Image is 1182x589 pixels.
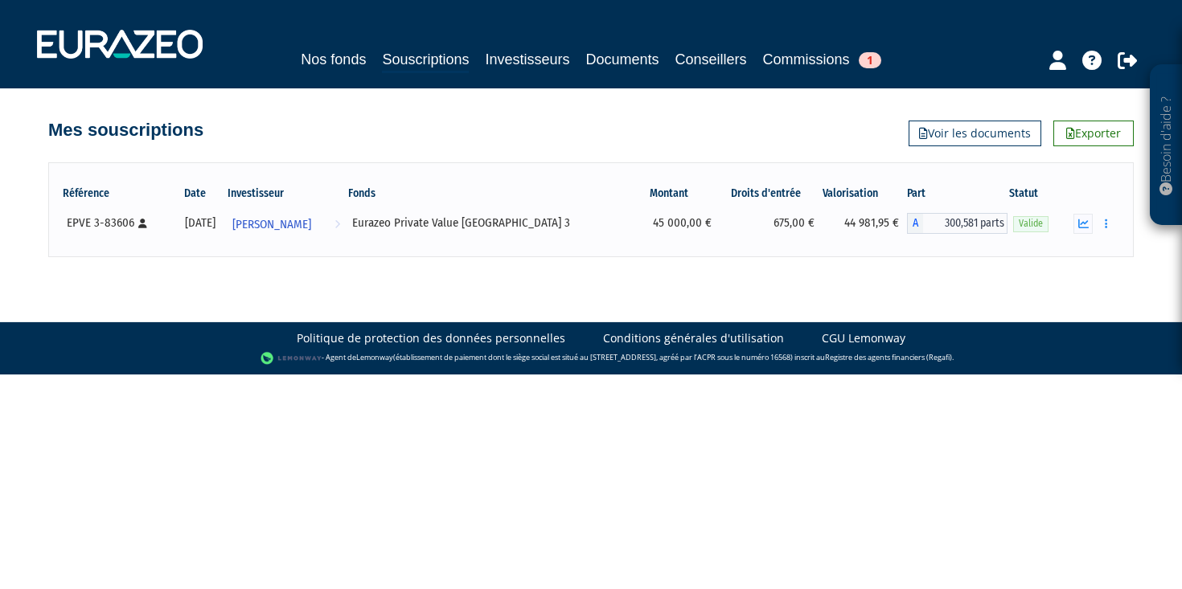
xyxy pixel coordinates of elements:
i: Voir l'investisseur [334,210,340,239]
div: A - Eurazeo Private Value Europe 3 [907,213,1008,234]
img: 1732889491-logotype_eurazeo_blanc_rvb.png [37,30,203,59]
a: Voir les documents [909,121,1041,146]
a: Souscriptions [382,48,469,73]
th: Fonds [347,180,630,207]
th: Montant [630,180,719,207]
span: 1 [859,52,881,68]
th: Part [907,180,1008,207]
th: Référence [61,180,174,207]
a: Conditions générales d'utilisation [603,330,784,346]
td: 45 000,00 € [630,207,719,239]
p: Besoin d'aide ? [1157,73,1176,218]
span: 300,581 parts [923,213,1008,234]
a: [PERSON_NAME] [226,207,347,239]
th: Statut [1008,180,1065,207]
a: Lemonway [356,353,393,363]
div: - Agent de (établissement de paiement dont le siège social est situé au [STREET_ADDRESS], agréé p... [16,350,1166,366]
a: Registre des agents financiers (Regafi) [825,353,952,363]
a: Investisseurs [485,48,569,71]
span: [PERSON_NAME] [232,210,311,239]
th: Droits d'entrée [720,180,823,207]
div: [DATE] [180,215,220,231]
span: A [907,213,923,234]
a: Politique de protection des données personnelles [297,330,565,346]
a: CGU Lemonway [822,330,905,346]
a: Nos fonds [301,48,366,71]
div: EPVE 3-83606 [67,215,169,231]
div: Eurazeo Private Value [GEOGRAPHIC_DATA] 3 [352,215,624,231]
span: Valide [1013,216,1049,231]
th: Investisseur [226,180,347,207]
img: logo-lemonway.png [261,350,322,366]
i: [Français] Personne physique [138,219,147,228]
a: Commissions1 [763,48,881,71]
h4: Mes souscriptions [48,121,203,140]
a: Conseillers [675,48,747,71]
td: 675,00 € [720,207,823,239]
td: 44 981,95 € [823,207,907,239]
a: Documents [586,48,659,71]
th: Date [174,180,226,207]
th: Valorisation [823,180,907,207]
a: Exporter [1053,121,1134,146]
